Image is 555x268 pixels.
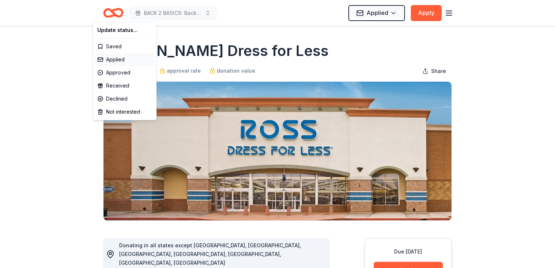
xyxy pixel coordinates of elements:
div: Not interested [94,105,155,118]
div: Applied [94,53,155,66]
div: Declined [94,92,155,105]
div: Saved [94,40,155,53]
div: Update status... [94,24,155,37]
span: BACK 2 BASICS: Back to School Event [144,9,202,17]
div: Approved [94,66,155,79]
div: Received [94,79,155,92]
